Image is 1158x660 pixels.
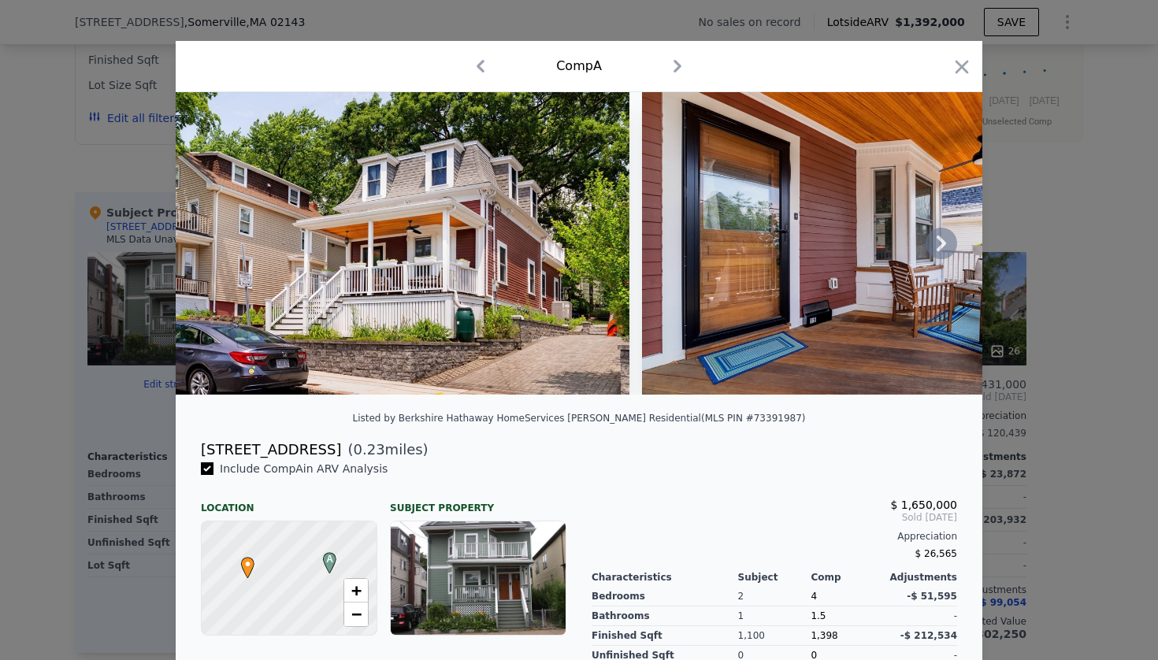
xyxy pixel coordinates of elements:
span: 4 [811,591,817,602]
img: Property Img [176,92,629,395]
div: 2 [738,587,811,606]
span: 0.23 [354,441,385,458]
span: $ 26,565 [915,548,957,559]
span: + [351,580,362,600]
div: A [319,552,328,562]
div: Location [201,489,377,514]
span: Sold [DATE] [592,511,957,524]
span: • [237,552,258,576]
div: Listed by Berkshire Hathaway HomeServices [PERSON_NAME] Residential (MLS PIN #73391987) [353,413,806,424]
a: Zoom out [344,603,368,626]
span: 1,398 [811,630,837,641]
div: 1.5 [811,606,884,626]
img: Property Img [642,92,1096,395]
span: Include Comp A in ARV Analysis [213,462,394,475]
span: − [351,604,362,624]
div: • [237,557,247,566]
div: 1,100 [738,626,811,646]
span: A [319,552,340,566]
div: - [884,606,957,626]
div: Bedrooms [592,587,738,606]
div: Subject Property [390,489,566,514]
span: ( miles) [341,439,428,461]
div: [STREET_ADDRESS] [201,439,341,461]
span: -$ 51,595 [907,591,957,602]
a: Zoom in [344,579,368,603]
div: Comp A [556,57,602,76]
div: Appreciation [592,530,957,543]
div: Finished Sqft [592,626,738,646]
div: Subject [738,571,811,584]
div: Comp [811,571,884,584]
span: $ 1,650,000 [890,499,957,511]
div: 1 [738,606,811,626]
div: Characteristics [592,571,738,584]
div: Adjustments [884,571,957,584]
div: Bathrooms [592,606,738,626]
span: -$ 212,534 [900,630,957,641]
